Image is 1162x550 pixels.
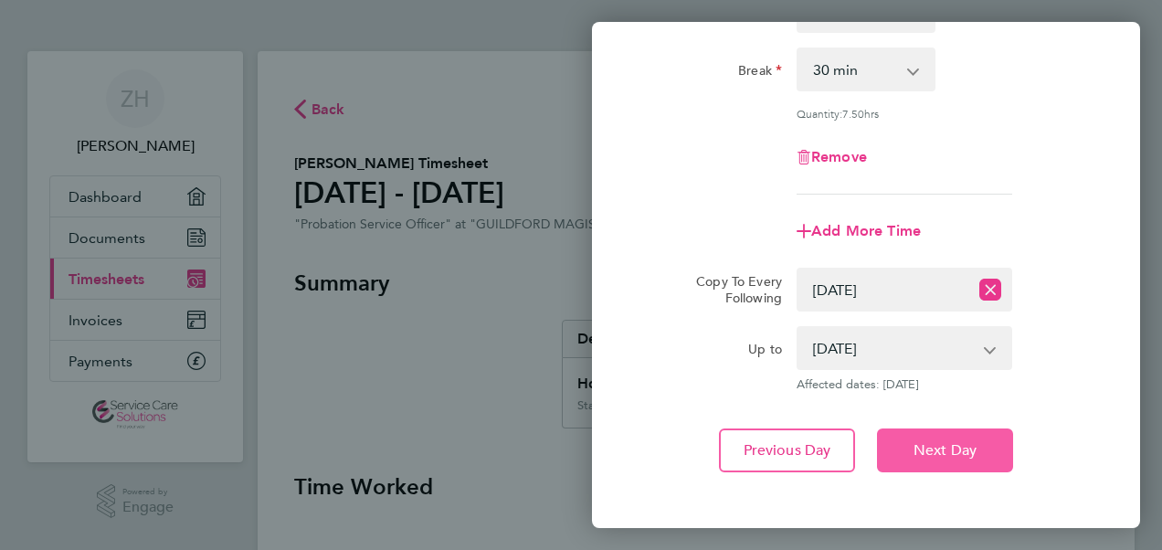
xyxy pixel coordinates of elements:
span: 7.50 [842,106,864,121]
label: Copy To Every Following [681,273,782,306]
label: Up to [748,341,782,363]
span: Next Day [914,441,977,460]
span: Add More Time [811,222,921,239]
label: Break [738,62,782,84]
button: Remove [797,150,867,164]
button: Reset selection [979,270,1001,310]
span: Previous Day [744,441,831,460]
button: Add More Time [797,224,921,238]
span: Affected dates: [DATE] [797,377,1012,392]
div: Quantity: hrs [797,106,1012,121]
span: Remove [811,148,867,165]
button: Next Day [877,428,1013,472]
button: Previous Day [719,428,855,472]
